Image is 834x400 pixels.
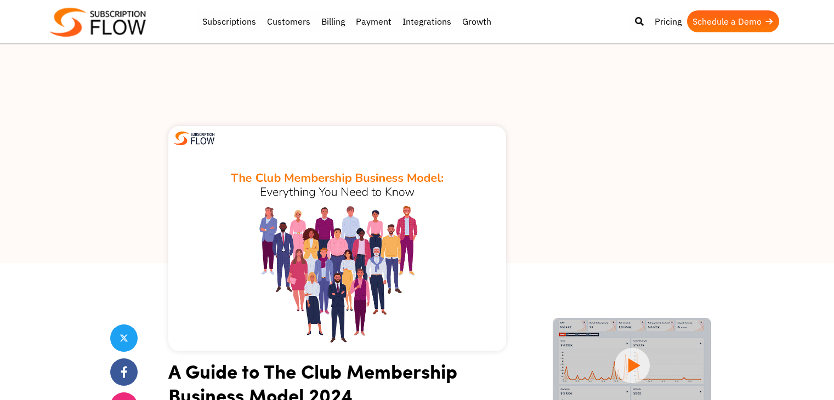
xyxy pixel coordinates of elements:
a: Integrations [397,10,457,32]
a: Billing [316,10,350,32]
a: Payment [350,10,397,32]
a: Schedule a Demo [687,10,779,32]
a: Pricing [649,10,687,32]
a: Subscriptions [197,10,262,32]
a: Growth [457,10,497,32]
img: Subscriptionflow [50,8,146,37]
img: Club Membership Business Model Everything You Need to Know [168,126,506,351]
a: Customers [262,10,316,32]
